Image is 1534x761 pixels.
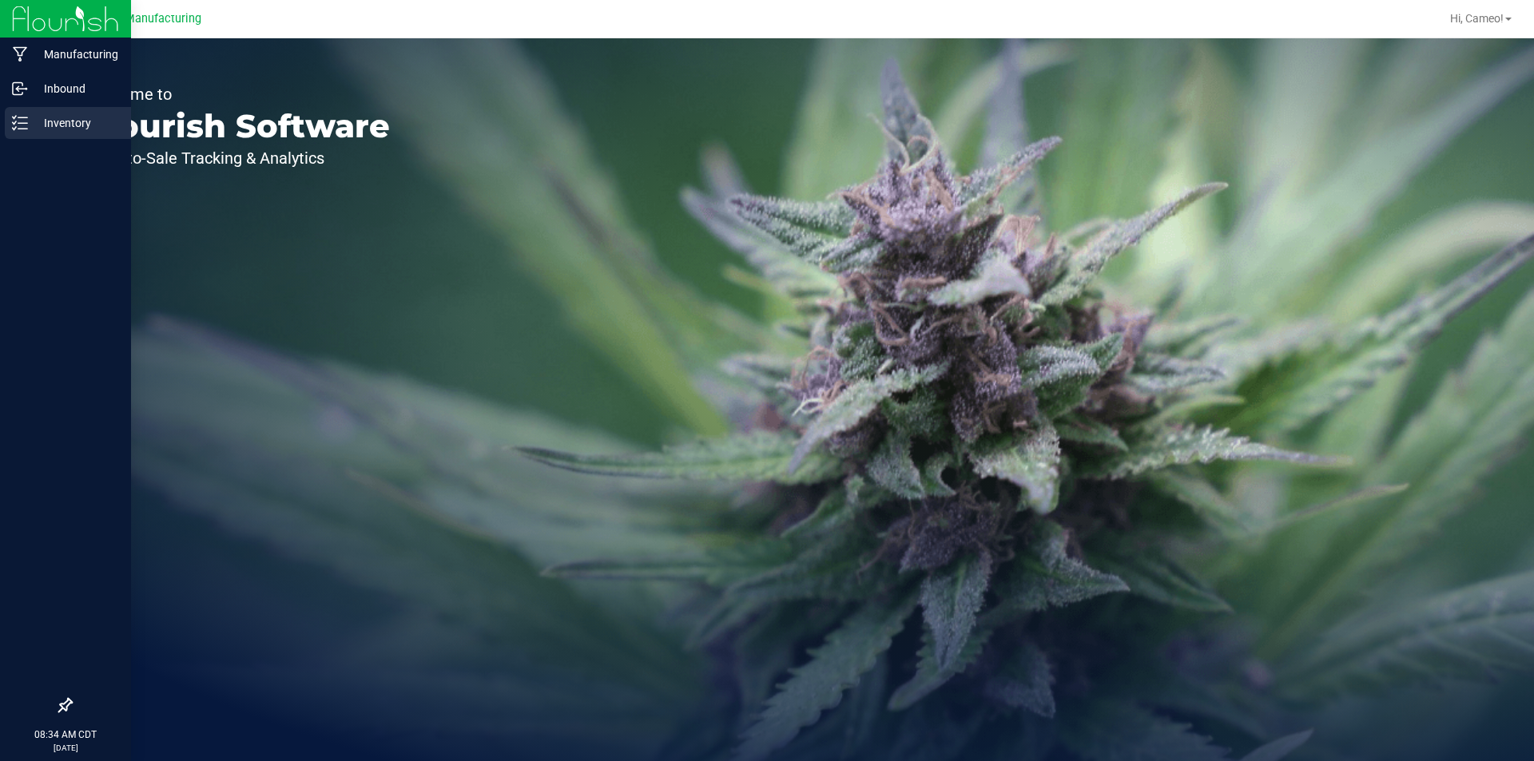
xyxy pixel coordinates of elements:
span: Hi, Cameo! [1450,12,1504,25]
inline-svg: Inbound [12,81,28,97]
p: Inventory [28,113,124,133]
inline-svg: Inventory [12,115,28,131]
p: Welcome to [86,86,390,102]
p: 08:34 AM CDT [7,727,124,742]
p: [DATE] [7,742,124,754]
p: Flourish Software [86,110,390,142]
inline-svg: Manufacturing [12,46,28,62]
p: Manufacturing [28,45,124,64]
p: Inbound [28,79,124,98]
span: Manufacturing [125,12,201,26]
p: Seed-to-Sale Tracking & Analytics [86,150,390,166]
